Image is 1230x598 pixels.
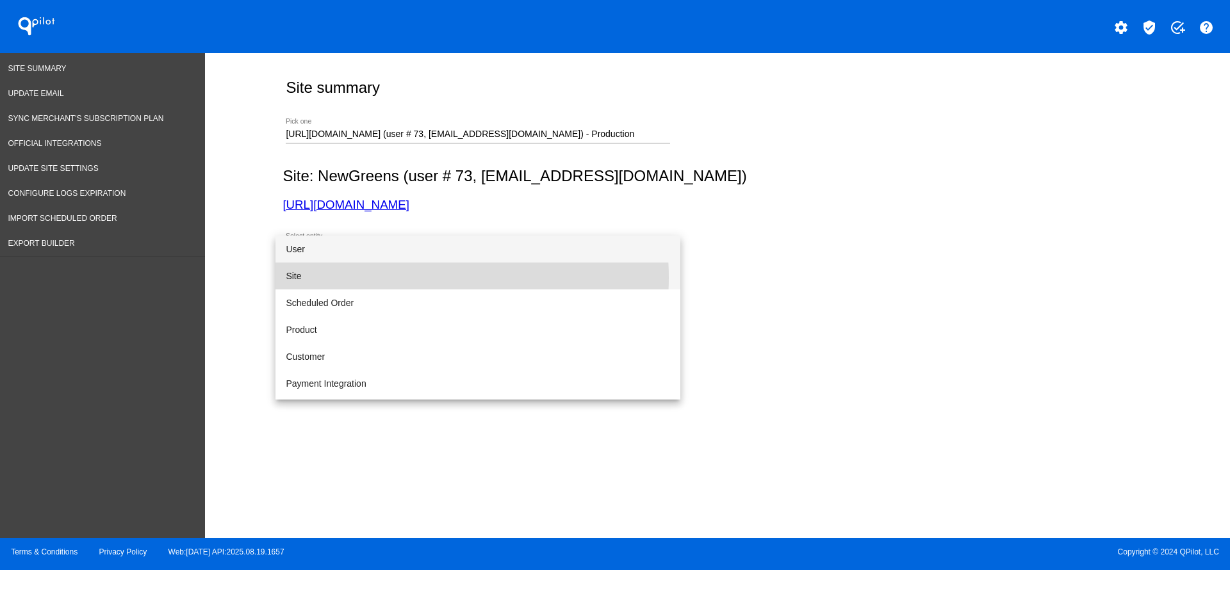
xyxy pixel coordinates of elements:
span: Product [286,316,670,343]
span: Payment Integration [286,370,670,397]
span: Scheduled Order [286,289,670,316]
span: User [286,236,670,263]
span: Shipping Integration [286,397,670,424]
span: Customer [286,343,670,370]
span: Site [286,263,670,289]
